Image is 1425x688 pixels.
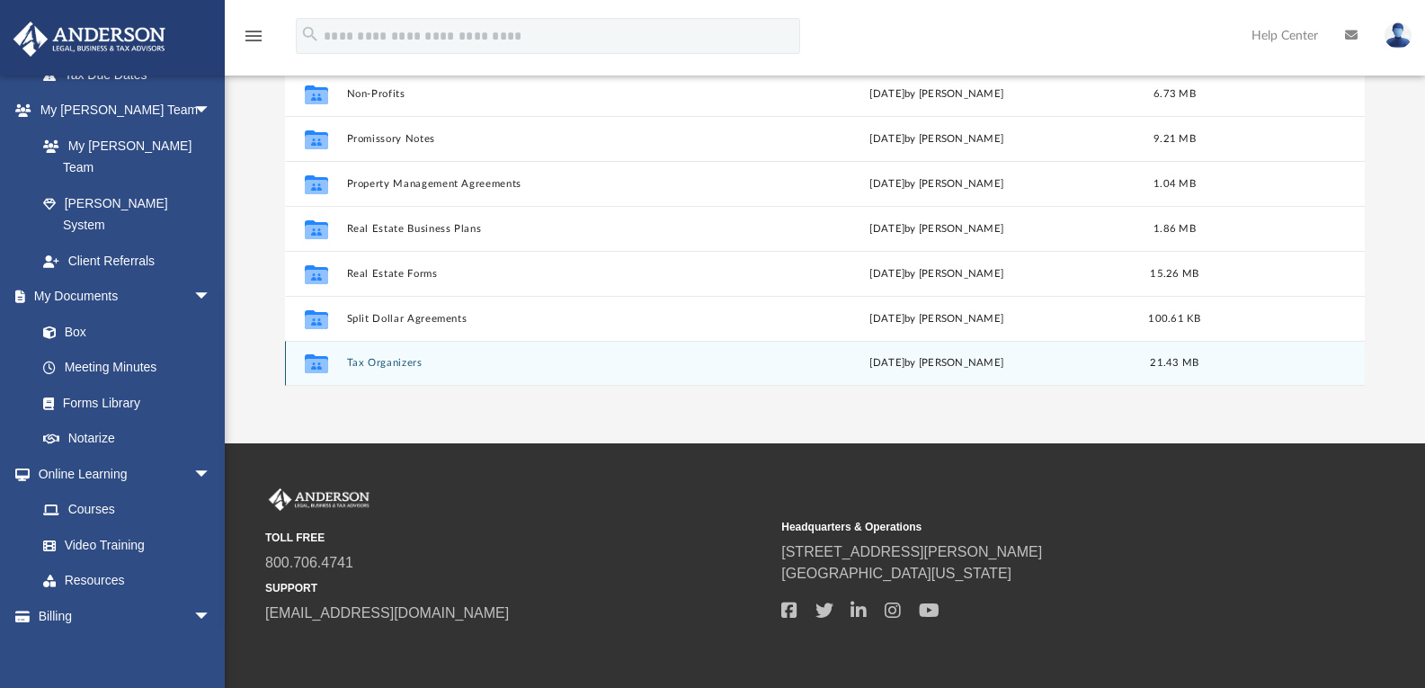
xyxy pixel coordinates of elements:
[346,313,735,325] button: Split Dollar Agreements
[1153,179,1196,189] span: 1.04 MB
[781,544,1042,559] a: [STREET_ADDRESS][PERSON_NAME]
[25,421,229,457] a: Notarize
[300,24,320,44] i: search
[743,266,1131,282] div: [DATE] by [PERSON_NAME]
[25,243,229,279] a: Client Referrals
[265,530,769,546] small: TOLL FREE
[743,176,1131,192] div: [DATE] by [PERSON_NAME]
[8,22,171,57] img: Anderson Advisors Platinum Portal
[1153,224,1196,234] span: 1.86 MB
[1153,89,1196,99] span: 6.73 MB
[13,456,229,492] a: Online Learningarrow_drop_down
[743,221,1131,237] div: [DATE] by [PERSON_NAME]
[1150,269,1198,279] span: 15.26 MB
[781,519,1285,535] small: Headquarters & Operations
[781,566,1011,581] a: [GEOGRAPHIC_DATA][US_STATE]
[25,492,229,528] a: Courses
[346,178,735,190] button: Property Management Agreements
[25,128,220,185] a: My [PERSON_NAME] Team
[346,223,735,235] button: Real Estate Business Plans
[13,598,238,634] a: Billingarrow_drop_down
[743,355,1131,371] div: [DATE] by [PERSON_NAME]
[25,314,220,350] a: Box
[1148,314,1200,324] span: 100.61 KB
[13,93,229,129] a: My [PERSON_NAME] Teamarrow_drop_down
[25,527,220,563] a: Video Training
[25,185,229,243] a: [PERSON_NAME] System
[25,563,229,599] a: Resources
[243,25,264,47] i: menu
[1385,22,1412,49] img: User Pic
[346,268,735,280] button: Real Estate Forms
[743,131,1131,147] div: [DATE] by [PERSON_NAME]
[265,488,373,512] img: Anderson Advisors Platinum Portal
[193,456,229,493] span: arrow_drop_down
[346,357,735,369] button: Tax Organizers
[1153,134,1196,144] span: 9.21 MB
[25,350,229,386] a: Meeting Minutes
[743,311,1131,327] div: [DATE] by [PERSON_NAME]
[346,88,735,100] button: Non-Profits
[346,133,735,145] button: Promissory Notes
[193,279,229,316] span: arrow_drop_down
[265,605,509,621] a: [EMAIL_ADDRESS][DOMAIN_NAME]
[13,279,229,315] a: My Documentsarrow_drop_down
[193,598,229,635] span: arrow_drop_down
[25,385,220,421] a: Forms Library
[265,555,353,570] a: 800.706.4741
[193,93,229,130] span: arrow_drop_down
[1150,358,1198,368] span: 21.43 MB
[265,580,769,596] small: SUPPORT
[243,34,264,47] a: menu
[743,86,1131,103] div: [DATE] by [PERSON_NAME]
[285,13,1366,386] div: grid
